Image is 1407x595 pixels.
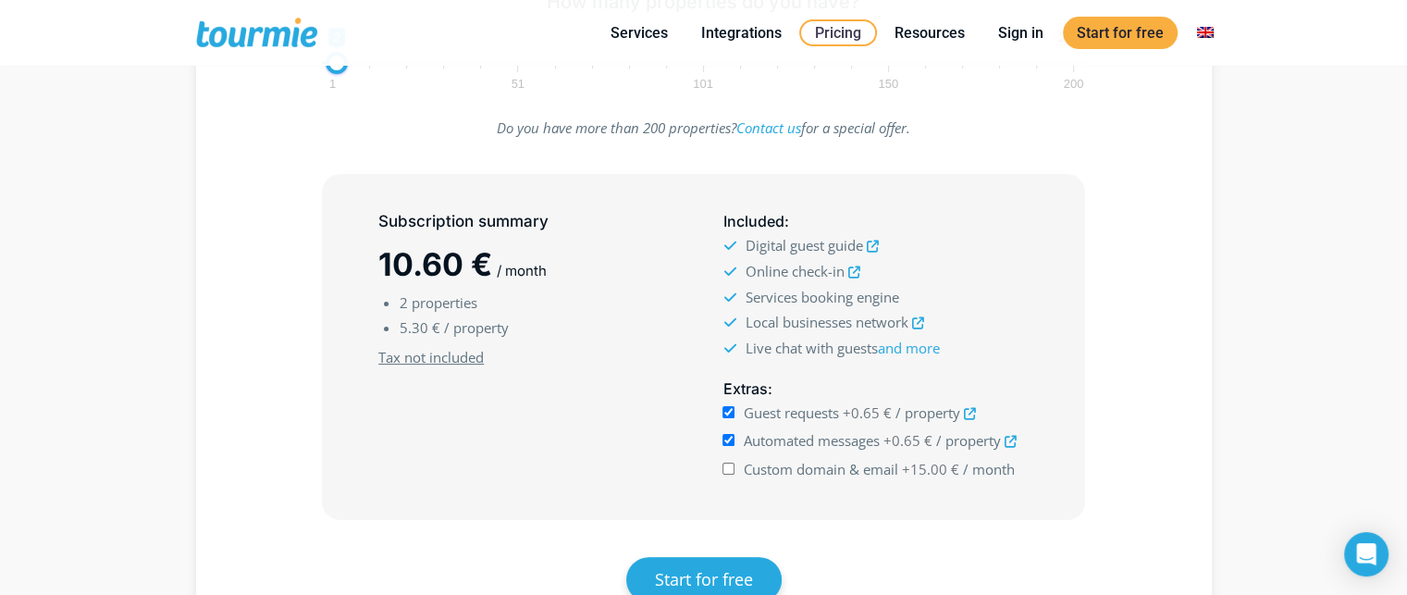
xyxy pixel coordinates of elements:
a: Resources [881,21,979,44]
span: 150 [875,80,901,88]
h5: Subscription summary [378,210,684,233]
p: Do you have more than 200 properties? for a special offer. [322,116,1085,141]
a: Contact us [736,118,801,137]
a: Pricing [799,19,877,46]
span: / property [895,403,960,422]
span: 10.60 € [378,245,492,283]
span: / month [497,262,547,279]
span: Digital guest guide [745,236,862,254]
h5: : [722,210,1028,233]
span: Start for free [655,568,753,590]
span: Services booking engine [745,288,898,306]
span: Local businesses network [745,313,907,331]
span: Extras [722,379,767,398]
u: Tax not included [378,348,484,366]
h5: : [722,378,1028,401]
span: 101 [690,80,716,88]
span: +0.65 € [883,431,932,450]
span: 2 [400,293,408,312]
a: Switch to [1183,21,1228,44]
span: Custom domain & email [744,460,898,478]
a: Integrations [687,21,796,44]
span: 51 [509,80,527,88]
span: +15.00 € [902,460,959,478]
a: Sign in [984,21,1057,44]
span: Guest requests [744,403,839,422]
span: Included [722,212,784,230]
span: 1 [327,80,339,88]
span: properties [412,293,477,312]
span: / property [444,318,509,337]
span: 200 [1061,80,1087,88]
span: Online check-in [745,262,844,280]
span: Automated messages [744,431,880,450]
span: 5.30 € [400,318,440,337]
a: Start for free [1063,17,1178,49]
div: Open Intercom Messenger [1344,532,1388,576]
span: / month [963,460,1015,478]
span: Live chat with guests [745,339,939,357]
span: +0.65 € [843,403,892,422]
a: and more [877,339,939,357]
a: Services [597,21,682,44]
span: / property [936,431,1001,450]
